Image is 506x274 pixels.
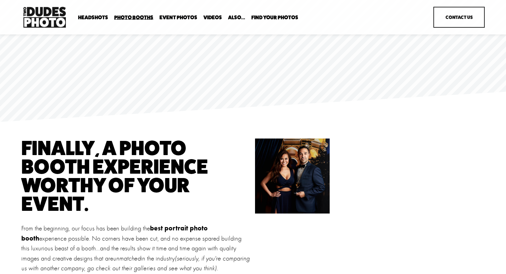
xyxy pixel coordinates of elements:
img: Prescott'sBday0949.jpg [227,139,339,214]
a: Videos [203,14,222,21]
span: Find Your Photos [251,15,298,20]
a: Event Photos [159,14,197,21]
span: Also... [228,15,245,20]
img: Two Dudes Photo | Headshots, Portraits &amp; Photo Booths [21,5,68,29]
a: folder dropdown [251,14,298,21]
a: folder dropdown [78,14,108,21]
em: unmatched [113,254,141,262]
a: Contact Us [433,7,485,28]
span: Headshots [78,15,108,20]
span: Photo Booths [114,15,153,20]
a: folder dropdown [114,14,153,21]
strong: best portrait photo booth [21,224,209,242]
p: From the beginning, our focus has been building the experience possible. No corners have been cut... [21,223,251,273]
a: folder dropdown [228,14,245,21]
h1: finally, a photo booth experience worthy of your event. [21,139,251,213]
